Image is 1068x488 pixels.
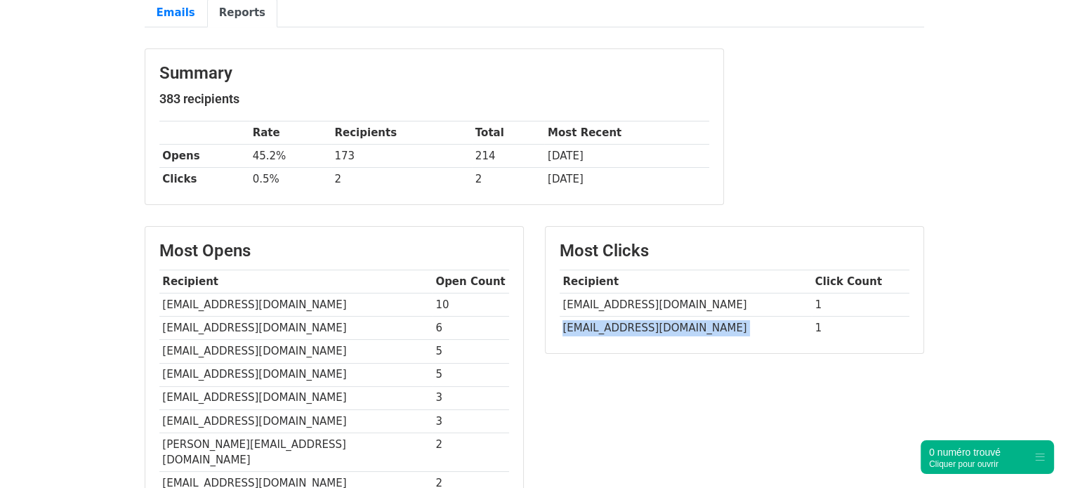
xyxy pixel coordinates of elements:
td: [EMAIL_ADDRESS][DOMAIN_NAME] [159,317,433,340]
td: [PERSON_NAME][EMAIL_ADDRESS][DOMAIN_NAME] [159,433,433,472]
td: 214 [472,145,544,168]
td: 2 [472,168,544,191]
th: Recipients [331,121,472,145]
td: [EMAIL_ADDRESS][DOMAIN_NAME] [560,294,812,317]
td: [EMAIL_ADDRESS][DOMAIN_NAME] [159,386,433,409]
th: Clicks [159,168,249,191]
td: 3 [433,386,509,409]
th: Recipient [159,270,433,294]
td: 173 [331,145,472,168]
td: 2 [433,433,509,472]
td: 6 [433,317,509,340]
th: Recipient [560,270,812,294]
td: [EMAIL_ADDRESS][DOMAIN_NAME] [159,363,433,386]
th: Total [472,121,544,145]
div: Widget de chat [998,421,1068,488]
h5: 383 recipients [159,91,709,107]
td: [EMAIL_ADDRESS][DOMAIN_NAME] [560,317,812,340]
th: Opens [159,145,249,168]
td: [EMAIL_ADDRESS][DOMAIN_NAME] [159,409,433,433]
h3: Most Opens [159,241,509,261]
td: 10 [433,294,509,317]
h3: Summary [159,63,709,84]
td: 5 [433,340,509,363]
td: 5 [433,363,509,386]
td: 3 [433,409,509,433]
td: 1 [812,317,909,340]
th: Open Count [433,270,509,294]
td: 45.2% [249,145,331,168]
td: 2 [331,168,472,191]
td: [DATE] [544,168,708,191]
h3: Most Clicks [560,241,909,261]
th: Most Recent [544,121,708,145]
td: 1 [812,294,909,317]
td: [DATE] [544,145,708,168]
th: Rate [249,121,331,145]
td: [EMAIL_ADDRESS][DOMAIN_NAME] [159,294,433,317]
td: [EMAIL_ADDRESS][DOMAIN_NAME] [159,340,433,363]
th: Click Count [812,270,909,294]
iframe: Chat Widget [998,421,1068,488]
td: 0.5% [249,168,331,191]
